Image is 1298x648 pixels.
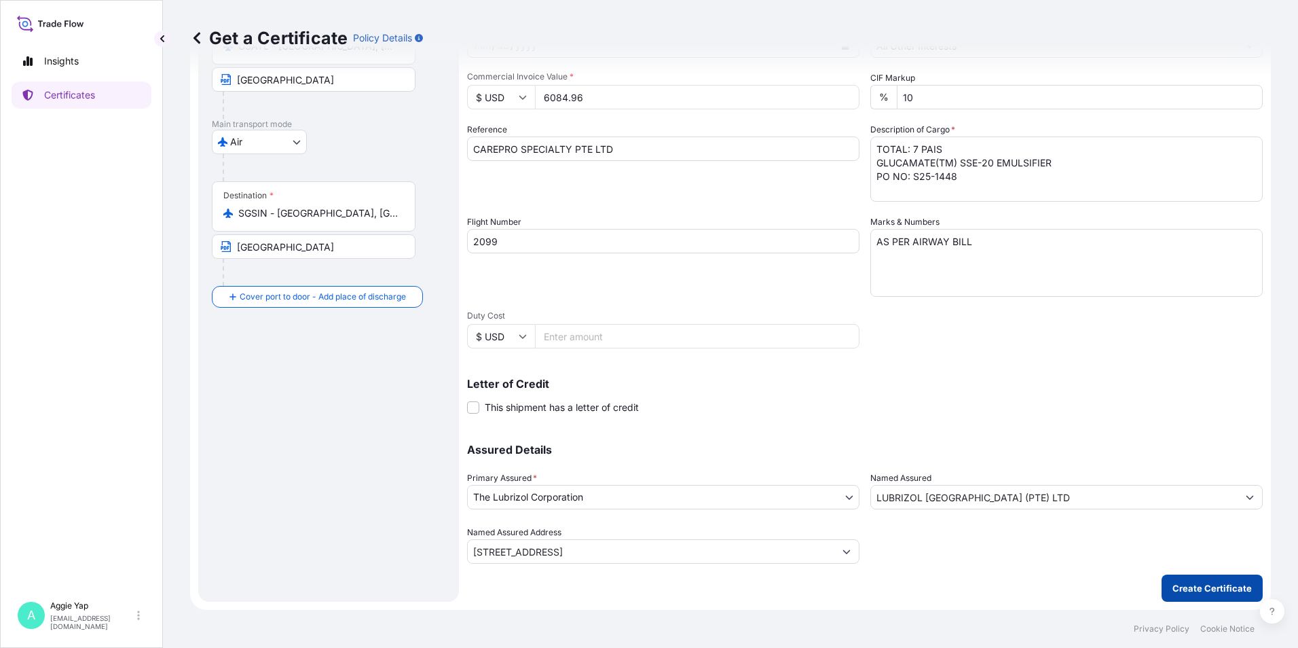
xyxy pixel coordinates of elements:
a: Insights [12,48,151,75]
button: Create Certificate [1162,575,1263,602]
label: CIF Markup [870,71,915,85]
a: Cookie Notice [1200,624,1255,634]
input: Enter amount [535,85,859,109]
span: This shipment has a letter of credit [485,401,639,414]
div: Destination [223,190,274,201]
input: Text to appear on certificate [212,234,415,259]
span: A [27,609,35,622]
label: Flight Number [467,215,521,229]
p: Get a Certificate [190,27,348,49]
label: Reference [467,123,507,137]
input: Enter booking reference [467,137,859,161]
p: Certificates [44,88,95,102]
span: Duty Cost [467,310,859,321]
span: Cover port to door - Add place of discharge [240,290,406,304]
input: Enter percentage between 0 and 24% [897,85,1263,109]
button: Select transport [212,130,307,154]
input: Assured Name [871,485,1238,509]
button: Show suggestions [1238,485,1262,509]
label: Named Assured [870,471,931,485]
p: Policy Details [353,31,412,45]
p: Assured Details [467,444,1263,455]
input: Destination [238,206,398,220]
p: Create Certificate [1172,581,1252,595]
input: Named Assured Address [468,539,834,564]
p: Aggie Yap [50,600,134,611]
p: Insights [44,54,79,68]
p: Letter of Credit [467,378,1263,389]
a: Privacy Policy [1134,624,1189,634]
label: Description of Cargo [870,123,955,137]
p: [EMAIL_ADDRESS][DOMAIN_NAME] [50,614,134,630]
p: Main transport mode [212,119,445,130]
span: The Lubrizol Corporation [473,490,583,504]
input: Enter amount [535,324,859,348]
span: Air [230,135,242,149]
input: Text to appear on certificate [212,67,415,92]
span: Commercial Invoice Value [467,71,859,82]
button: Cover port to door - Add place of discharge [212,286,423,308]
a: Certificates [12,82,151,109]
button: The Lubrizol Corporation [467,485,859,509]
label: Marks & Numbers [870,215,940,229]
span: Primary Assured [467,471,537,485]
input: Enter name [467,229,859,253]
button: Show suggestions [834,539,859,564]
div: % [870,85,897,109]
label: Named Assured Address [467,526,561,539]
